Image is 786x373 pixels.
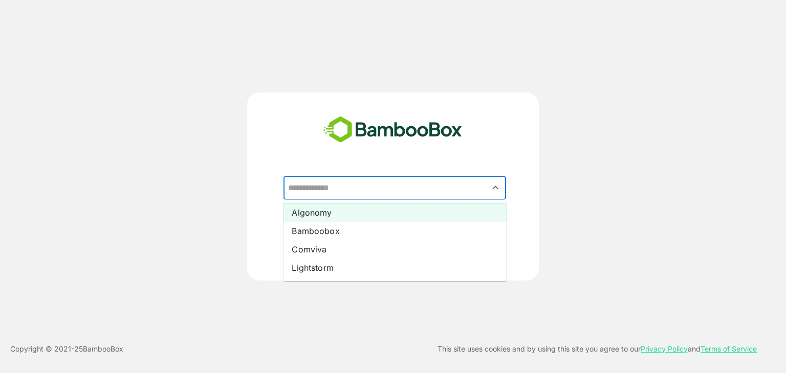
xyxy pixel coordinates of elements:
[701,344,757,353] a: Terms of Service
[283,259,506,277] li: Lightstorm
[438,343,757,355] p: This site uses cookies and by using this site you agree to our and
[641,344,688,353] a: Privacy Policy
[10,343,123,355] p: Copyright © 2021- 25 BambooBox
[283,203,506,222] li: Algonomy
[489,181,503,195] button: Close
[283,240,506,259] li: Comviva
[318,113,468,147] img: bamboobox
[283,222,506,240] li: Bamboobox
